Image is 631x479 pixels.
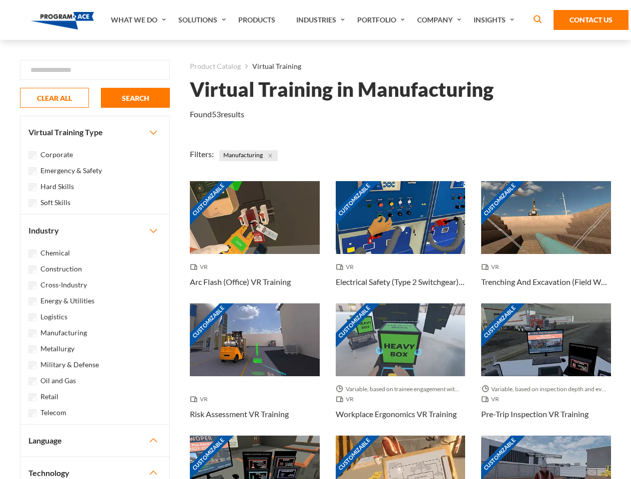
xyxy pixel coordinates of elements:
input: Telecom [28,409,36,417]
span: VR [190,262,212,272]
span: Variable, based on trainee engagement with exercises. [336,384,466,394]
label: Chemical [40,247,70,258]
span: Variable, based on inspection depth and event interaction. [481,384,611,394]
input: Corporate [28,151,36,159]
span: Filters: [190,149,214,159]
input: Manufacturing [28,329,36,337]
button: Industry [20,215,169,246]
h3: Workplace Ergonomics VR Training [336,408,457,420]
h3: Risk Assessment VR Training [190,408,289,420]
h3: Trenching And Excavation (Field Work) VR Training [481,276,611,288]
h3: Pre-Trip Inspection VR Training [481,408,589,420]
button: Language [20,425,169,457]
input: Hard Skills [28,183,36,191]
p: Found results [190,108,244,120]
button: CLEAR ALL [20,88,89,108]
em: 53 [212,109,221,119]
a: Customizable Thumbnail - Arc Flash (Office) VR Training VR Arc Flash (Office) VR Training [190,181,320,303]
img: Program-Ace [31,12,94,29]
h3: Electrical Safety (Type 2 Switchgear) VR Training [336,276,466,288]
a: Contact Us [554,10,629,30]
label: Emergency & Safety [40,165,102,176]
a: Customizable Thumbnail - Risk Assessment VR Training VR Risk Assessment VR Training [190,303,320,436]
input: Cross-Industry [28,281,36,289]
input: Retail [28,393,36,401]
a: Customizable Thumbnail - Pre-Trip Inspection VR Training Variable, based on inspection depth and ... [481,303,611,436]
label: Construction [40,263,82,274]
a: Customizable Thumbnail - Workplace Ergonomics VR Training Variable, based on trainee engagement w... [336,303,466,436]
label: Manufacturing [40,327,87,338]
label: Cross-Industry [40,279,87,290]
input: Military & Defense [28,361,36,369]
label: Metallurgy [40,343,74,354]
label: Logistics [40,311,67,322]
input: Oil and Gas [28,377,36,385]
a: Product Catalog [190,60,241,73]
label: Retail [40,391,58,402]
input: Soft Skills [28,199,36,207]
label: Corporate [40,149,73,160]
h1: Virtual Training in Manufacturing [190,81,494,98]
input: Emergency & Safety [28,167,36,175]
label: Telecom [40,407,66,418]
span: VR [336,262,358,272]
a: Customizable Thumbnail - Trenching And Excavation (Field Work) VR Training VR Trenching And Excav... [481,181,611,303]
input: Energy & Utilities [28,297,36,305]
span: VR [481,262,503,272]
li: Virtual Training [241,60,301,73]
label: Hard Skills [40,181,74,192]
span: VR [481,394,503,404]
button: Close [265,150,276,161]
span: Manufacturing [219,150,278,161]
nav: breadcrumb [190,60,611,73]
label: Military & Defense [40,359,99,370]
label: Oil and Gas [40,375,76,386]
span: VR [190,394,212,404]
button: Virtual Training Type [20,116,169,148]
label: Soft Skills [40,197,70,208]
input: Chemical [28,249,36,257]
input: Construction [28,265,36,273]
input: Logistics [28,313,36,321]
h3: Arc Flash (Office) VR Training [190,276,291,288]
a: Customizable Thumbnail - Electrical Safety (Type 2 Switchgear) VR Training VR Electrical Safety (... [336,181,466,303]
label: Energy & Utilities [40,295,94,306]
span: VR [336,394,358,404]
input: Metallurgy [28,345,36,353]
